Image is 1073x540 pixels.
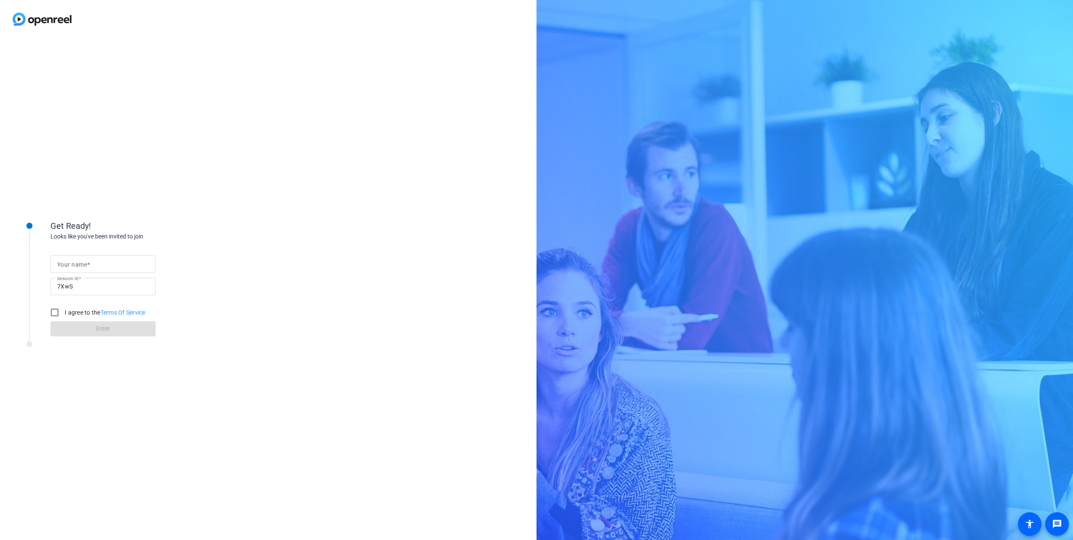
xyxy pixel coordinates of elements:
[57,276,79,281] mat-label: Session ID
[50,232,219,241] div: Looks like you've been invited to join
[1025,519,1035,529] mat-icon: accessibility
[57,261,87,268] mat-label: Your name
[63,308,145,317] label: I agree to the
[1052,519,1062,529] mat-icon: message
[100,309,145,316] a: Terms Of Service
[50,220,219,232] div: Get Ready!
